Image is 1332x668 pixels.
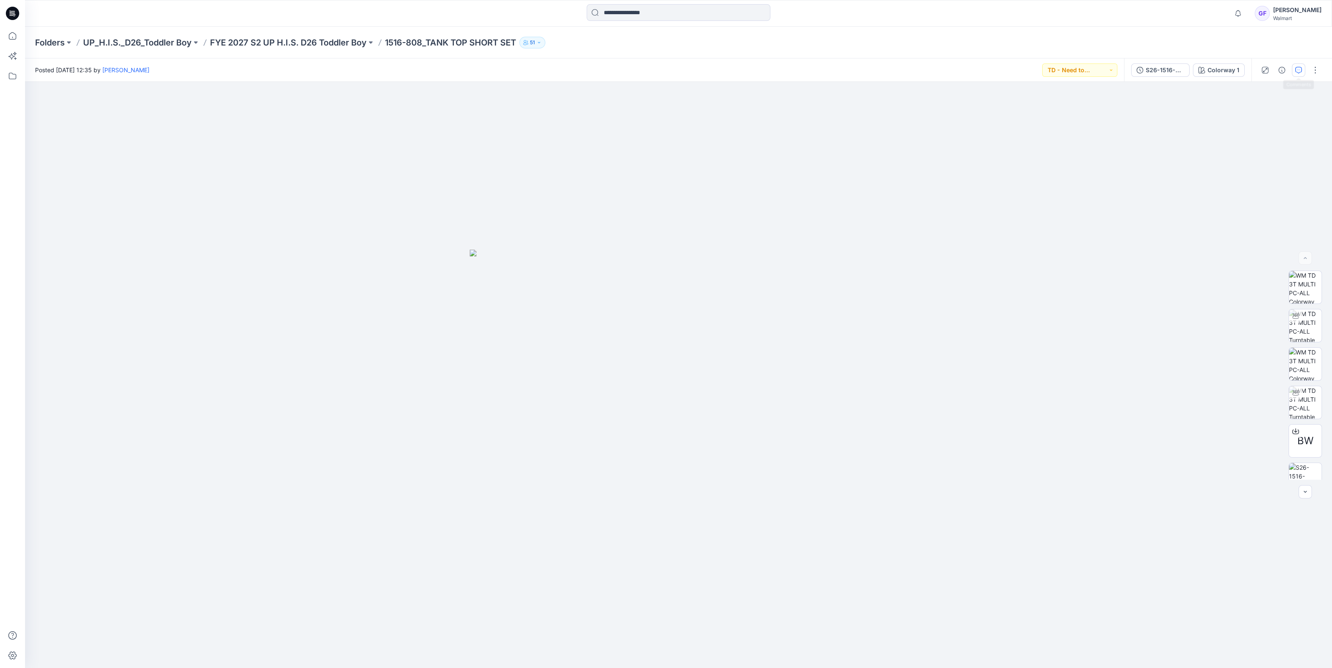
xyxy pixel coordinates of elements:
[1289,348,1322,380] img: WM TD 3T MULTI PC-ALL Colorway wo Avatar
[1273,15,1322,21] div: Walmart
[1208,66,1239,75] div: Colorway 1
[1289,309,1322,342] img: WM TD 3T MULTI PC-ALL Turntable with Avatar
[83,37,192,48] a: UP_H.I.S._D26_Toddler Boy
[35,66,149,74] span: Posted [DATE] 12:35 by
[35,37,65,48] a: Folders
[1131,63,1190,77] button: S26-1516-808_WN_TBPL_TANK TOP SHORT SET_08.05
[1289,386,1322,419] img: WM TD 3T MULTI PC-ALL Turntable with Avatar
[1193,63,1245,77] button: Colorway 1
[102,66,149,73] a: [PERSON_NAME]
[530,38,535,47] p: 51
[385,37,516,48] p: 1516-808_TANK TOP SHORT SET
[519,37,545,48] button: 51
[470,250,887,668] img: eyJhbGciOiJIUzI1NiIsImtpZCI6IjAiLCJzbHQiOiJzZXMiLCJ0eXAiOiJKV1QifQ.eyJkYXRhIjp7InR5cGUiOiJzdG9yYW...
[210,37,367,48] a: FYE 2027 S2 UP H.I.S. D26 Toddler Boy
[1146,66,1184,75] div: S26-1516-808_WN_TBPL_TANK TOP SHORT SET_08.05
[1273,5,1322,15] div: [PERSON_NAME]
[1275,63,1289,77] button: Details
[1255,6,1270,21] div: GF
[1297,433,1314,448] span: BW
[1289,463,1322,496] img: S26-1516-808_WN_TBPL_TANK TOP SHORT SET (WITH YOKE)
[1289,271,1322,304] img: WM TD 3T MULTI PC-ALL Colorway wo Avatar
